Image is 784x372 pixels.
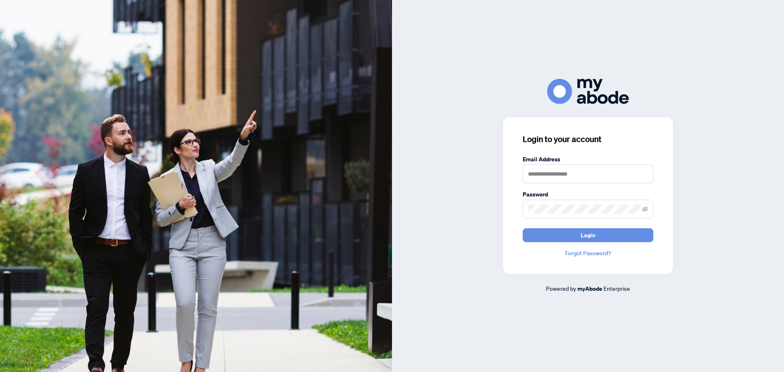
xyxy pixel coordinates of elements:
[581,229,595,242] span: Login
[523,249,653,258] a: Forgot Password?
[523,228,653,242] button: Login
[577,284,602,293] a: myAbode
[642,206,648,212] span: eye-invisible
[547,79,629,104] img: ma-logo
[546,285,576,292] span: Powered by
[604,285,630,292] span: Enterprise
[523,155,653,164] label: Email Address
[523,134,653,145] h3: Login to your account
[523,190,653,199] label: Password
